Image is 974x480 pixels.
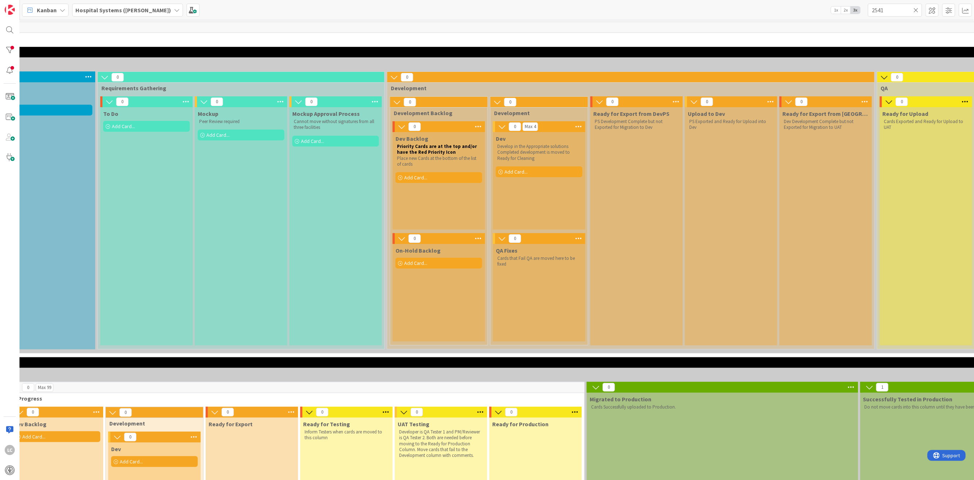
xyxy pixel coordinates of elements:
[305,429,388,441] p: Inform Testers when cards are moved to this column
[497,149,581,161] p: Completed development is moved to Ready for Cleaning
[112,123,135,130] span: Add Card...
[209,420,253,428] span: Ready for Export
[841,6,851,14] span: 2x
[404,98,416,106] span: 0
[112,73,124,82] span: 0
[22,433,45,440] span: Add Card...
[411,408,423,416] span: 0
[525,125,536,128] div: Max 4
[876,383,888,392] span: 1
[868,4,922,17] input: Quick Filter...
[303,420,350,428] span: Ready for Testing
[14,420,47,428] span: Dev Backlog
[211,97,223,106] span: 0
[396,247,441,254] span: On-Hold Backlog
[5,445,15,455] div: LC
[38,386,51,389] div: Max 99
[5,465,15,475] img: avatar
[593,110,669,117] span: Ready for Export from DevPS
[891,73,903,82] span: 0
[305,97,318,106] span: 0
[831,6,841,14] span: 1x
[120,458,143,465] span: Add Card...
[782,110,869,117] span: Ready for Export from Dev
[5,5,15,15] img: Visit kanbanzone.com
[863,396,953,403] span: Successfully Tested in Production
[496,135,506,142] span: Dev
[404,174,427,181] span: Add Card...
[509,122,521,131] span: 0
[404,260,427,266] span: Add Card...
[103,110,118,117] span: To Do
[795,97,808,106] span: 0
[509,234,521,243] span: 0
[591,404,854,410] p: Cards Successfully uploaded to Production.
[688,110,725,117] span: Upload to Dev
[884,119,968,131] p: Cards Exported and Ready for Upload to UAT
[492,420,549,428] span: Ready for Production
[37,6,57,14] span: Kanban
[119,408,132,417] span: 0
[75,6,171,14] b: Hospital Systems ([PERSON_NAME])
[505,408,517,416] span: 0
[409,122,421,131] span: 0
[496,247,517,254] span: QA Fixes
[27,408,39,416] span: 0
[851,6,860,14] span: 3x
[394,109,479,117] span: Development Backlog
[595,119,678,131] p: PS Development Complete but not Exported for Migration to Dev
[398,420,429,428] span: UAT Testing
[401,73,413,82] span: 0
[101,84,375,92] span: Requirements Gathering
[198,110,218,117] span: Mockup
[397,156,481,167] p: Place new Cards at the bottom of the list of cards
[294,119,377,131] p: Cannot move without signatures from all three facilities
[603,383,615,392] span: 0
[701,97,713,106] span: 0
[399,429,483,458] p: Developer is QA Tester 1 and PM/Reviewer is QA Tester 2. Both are needed before moving to the Rea...
[396,135,428,142] span: Dev Backlog
[116,97,128,106] span: 0
[292,110,360,117] span: Mockup Approval Process
[590,396,651,403] span: Migrated to Production
[15,1,33,10] span: Support
[391,84,865,92] span: Development
[409,234,421,243] span: 0
[497,144,581,149] p: Develop in the Appropriate solutions
[22,383,34,392] span: 0
[199,119,283,125] p: Peer Review required
[494,109,579,117] span: Development
[397,143,478,155] strong: Priority Cards are at the top and/or have the Red Priority Icon
[606,97,619,106] span: 0
[301,138,324,144] span: Add Card...
[12,395,575,402] span: In Progress
[504,98,516,106] span: 0
[784,119,868,131] p: Dev Development Complete but not Exported for Migration to UAT
[206,132,230,138] span: Add Card...
[689,119,773,131] p: PS Exported and Ready for Upload into Dev
[883,110,929,117] span: Ready for Upload
[896,97,908,106] span: 0
[222,408,234,416] span: 0
[497,256,581,267] p: Cards that Fail QA are moved here to be fixed
[109,420,194,427] span: Development
[505,169,528,175] span: Add Card...
[316,408,328,416] span: 0
[111,445,121,453] span: Dev
[124,433,136,441] span: 0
